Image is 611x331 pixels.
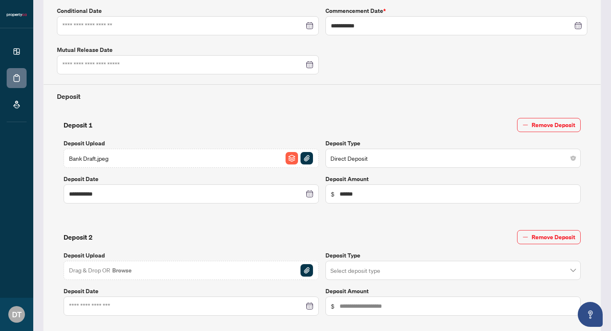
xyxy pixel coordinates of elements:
[325,174,581,184] label: Deposit Amount
[64,139,319,148] label: Deposit Upload
[57,45,319,54] label: Mutual Release Date
[300,152,313,165] button: File Attachement
[571,156,576,161] span: close-circle
[532,118,575,132] span: Remove Deposit
[301,264,313,277] img: File Attachement
[69,154,108,163] span: Bank Draft.jpeg
[325,251,581,260] label: Deposit Type
[69,265,133,276] span: Drag & Drop OR
[64,174,319,184] label: Deposit Date
[111,265,133,276] button: Browse
[285,152,298,165] button: File Archive
[325,287,581,296] label: Deposit Amount
[532,230,575,244] span: Remove Deposit
[12,309,22,320] span: DT
[517,118,581,132] button: Remove Deposit
[57,91,587,101] h4: Deposit
[64,149,319,168] span: Bank Draft.jpegFile ArchiveFile Attachement
[64,251,319,260] label: Deposit Upload
[286,152,298,164] img: File Archive
[578,302,603,327] button: Open asap
[300,264,313,277] button: File Attachement
[64,261,319,280] span: Drag & Drop OR BrowseFile Attachement
[325,6,587,15] label: Commencement Date
[325,139,581,148] label: Deposit Type
[517,230,581,244] button: Remove Deposit
[64,232,93,242] h4: Deposit 2
[64,287,319,296] label: Deposit Date
[64,120,93,130] h4: Deposit 1
[301,152,313,164] img: File Attachement
[57,6,319,15] label: Conditional Date
[522,234,528,240] span: minus
[522,122,528,128] span: minus
[7,12,27,17] img: logo
[331,189,335,199] span: $
[331,302,335,311] span: $
[330,150,576,166] span: Direct Deposit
